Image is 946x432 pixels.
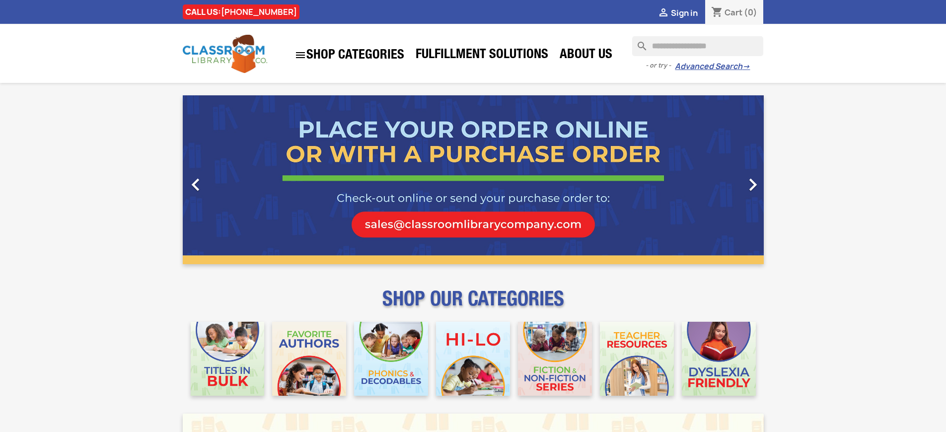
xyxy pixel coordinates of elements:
img: CLC_Phonics_And_Decodables_Mobile.jpg [354,322,428,396]
img: CLC_HiLo_Mobile.jpg [436,322,510,396]
div: CALL US: [183,4,299,19]
a: Next [676,95,764,264]
img: CLC_Dyslexia_Mobile.jpg [682,322,756,396]
img: Classroom Library Company [183,35,267,73]
a:  Sign in [657,7,698,18]
ul: Carousel container [183,95,764,264]
img: CLC_Fiction_Nonfiction_Mobile.jpg [518,322,592,396]
a: Fulfillment Solutions [411,46,553,66]
a: Advanced Search→ [675,62,750,72]
img: CLC_Teacher_Resources_Mobile.jpg [600,322,674,396]
a: Previous [183,95,270,264]
i:  [294,49,306,61]
img: CLC_Favorite_Authors_Mobile.jpg [272,322,346,396]
span: - or try - [646,61,675,71]
span: → [742,62,750,72]
i: search [632,36,644,48]
span: Sign in [671,7,698,18]
a: About Us [555,46,617,66]
span: Cart [725,7,742,18]
i: shopping_cart [711,7,723,19]
input: Search [632,36,763,56]
span: (0) [744,7,757,18]
i:  [740,172,765,197]
a: [PHONE_NUMBER] [221,6,297,17]
a: SHOP CATEGORIES [290,44,409,66]
p: SHOP OUR CATEGORIES [183,296,764,314]
i:  [183,172,208,197]
i:  [657,7,669,19]
img: CLC_Bulk_Mobile.jpg [191,322,265,396]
